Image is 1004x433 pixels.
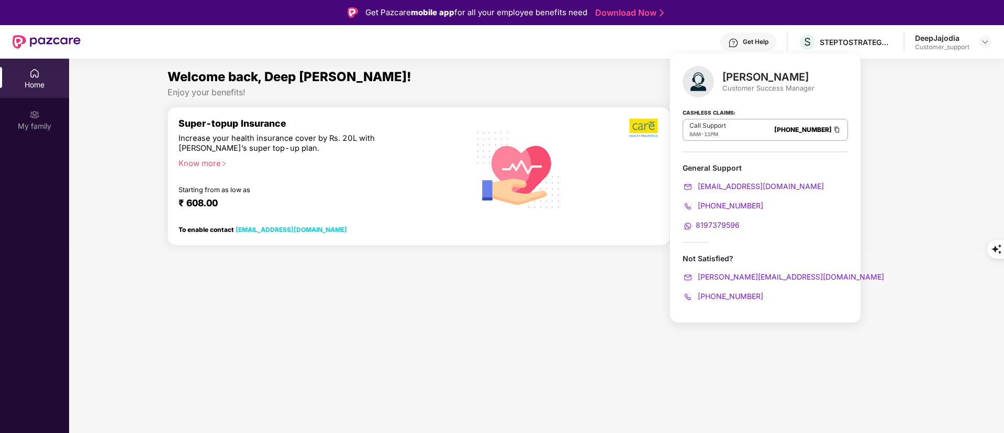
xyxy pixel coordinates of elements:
div: General Support [683,163,848,231]
div: Customer_support [915,43,969,51]
span: 8197379596 [696,220,740,229]
img: b5dec4f62d2307b9de63beb79f102df3.png [629,118,659,138]
div: Get Pazcare for all your employee benefits need [365,6,587,19]
img: svg+xml;base64,PHN2ZyB4bWxucz0iaHR0cDovL3d3dy53My5vcmcvMjAwMC9zdmciIHdpZHRoPSIyMCIgaGVpZ2h0PSIyMC... [683,201,693,212]
span: [PHONE_NUMBER] [696,201,763,210]
a: [EMAIL_ADDRESS][DOMAIN_NAME] [683,182,824,191]
img: Stroke [660,7,664,18]
img: New Pazcare Logo [13,35,81,49]
a: [EMAIL_ADDRESS][DOMAIN_NAME] [236,226,347,234]
span: 11PM [704,131,718,137]
div: [PERSON_NAME] [722,71,815,83]
span: right [221,161,227,166]
span: [PERSON_NAME][EMAIL_ADDRESS][DOMAIN_NAME] [696,272,884,281]
img: svg+xml;base64,PHN2ZyB3aWR0aD0iMjAiIGhlaWdodD0iMjAiIHZpZXdCb3g9IjAgMCAyMCAyMCIgZmlsbD0ibm9uZSIgeG... [29,109,40,120]
div: - [689,130,726,138]
div: Increase your health insurance cover by Rs. 20L with [PERSON_NAME]’s super top-up plan. [179,134,414,154]
a: Download Now [595,7,661,18]
img: svg+xml;base64,PHN2ZyB4bWxucz0iaHR0cDovL3d3dy53My5vcmcvMjAwMC9zdmciIHdpZHRoPSIyMCIgaGVpZ2h0PSIyMC... [683,182,693,192]
span: Welcome back, Deep [PERSON_NAME]! [168,69,411,84]
span: S [804,36,811,48]
strong: Cashless Claims: [683,106,735,118]
div: Enjoy your benefits! [168,87,906,98]
img: svg+xml;base64,PHN2ZyB4bWxucz0iaHR0cDovL3d3dy53My5vcmcvMjAwMC9zdmciIHdpZHRoPSIyMCIgaGVpZ2h0PSIyMC... [683,292,693,302]
div: General Support [683,163,848,173]
span: 8AM [689,131,701,137]
strong: mobile app [411,7,454,17]
a: [PERSON_NAME][EMAIL_ADDRESS][DOMAIN_NAME] [683,272,884,281]
div: Not Satisfied? [683,253,848,302]
img: svg+xml;base64,PHN2ZyBpZD0iSGVscC0zMngzMiIgeG1sbnM9Imh0dHA6Ly93d3cudzMub3JnLzIwMDAvc3ZnIiB3aWR0aD... [728,38,739,48]
p: Call Support [689,121,726,130]
div: DeepJajodia [915,33,969,43]
img: svg+xml;base64,PHN2ZyBpZD0iSG9tZSIgeG1sbnM9Imh0dHA6Ly93d3cudzMub3JnLzIwMDAvc3ZnIiB3aWR0aD0iMjAiIG... [29,68,40,79]
img: Logo [348,7,358,18]
a: [PHONE_NUMBER] [683,201,763,210]
img: svg+xml;base64,PHN2ZyB4bWxucz0iaHR0cDovL3d3dy53My5vcmcvMjAwMC9zdmciIHhtbG5zOnhsaW5rPSJodHRwOi8vd3... [468,118,568,220]
img: svg+xml;base64,PHN2ZyB4bWxucz0iaHR0cDovL3d3dy53My5vcmcvMjAwMC9zdmciIHdpZHRoPSIyMCIgaGVpZ2h0PSIyMC... [683,272,693,283]
img: svg+xml;base64,PHN2ZyB4bWxucz0iaHR0cDovL3d3dy53My5vcmcvMjAwMC9zdmciIHhtbG5zOnhsaW5rPSJodHRwOi8vd3... [683,66,714,97]
a: [PHONE_NUMBER] [774,126,832,134]
img: svg+xml;base64,PHN2ZyBpZD0iRHJvcGRvd24tMzJ4MzIiIHhtbG5zPSJodHRwOi8vd3d3LnczLm9yZy8yMDAwL3N2ZyIgd2... [981,38,989,46]
span: [PHONE_NUMBER] [696,292,763,301]
a: [PHONE_NUMBER] [683,292,763,301]
div: Not Satisfied? [683,253,848,263]
img: Clipboard Icon [833,125,841,134]
div: Get Help [743,38,768,46]
div: Know more [179,159,453,166]
div: STEPTOSTRATEGY SOFTWARE CONSULTING PRIVATE LIMITED [820,37,893,47]
div: Super-topup Insurance [179,118,459,129]
div: ₹ 608.00 [179,197,449,210]
span: [EMAIL_ADDRESS][DOMAIN_NAME] [696,182,824,191]
div: To enable contact [179,226,347,233]
img: svg+xml;base64,PHN2ZyB4bWxucz0iaHR0cDovL3d3dy53My5vcmcvMjAwMC9zdmciIHdpZHRoPSIyMCIgaGVpZ2h0PSIyMC... [683,221,693,231]
div: Starting from as low as [179,186,415,193]
a: 8197379596 [683,220,740,229]
div: Customer Success Manager [722,83,815,93]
